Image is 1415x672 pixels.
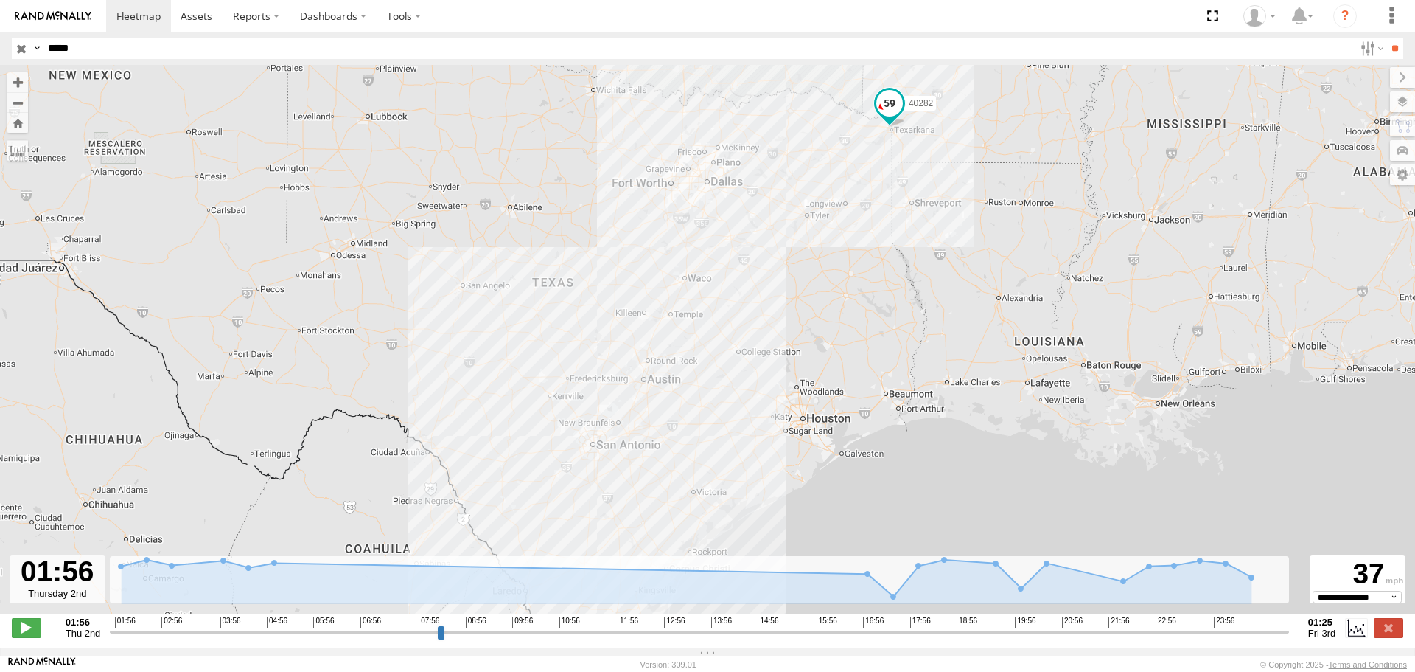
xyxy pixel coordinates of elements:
[15,11,91,21] img: rand-logo.svg
[466,617,486,628] span: 08:56
[711,617,732,628] span: 13:56
[220,617,241,628] span: 03:56
[1355,38,1386,59] label: Search Filter Options
[1329,660,1407,669] a: Terms and Conditions
[7,140,28,161] label: Measure
[419,617,439,628] span: 07:56
[267,617,287,628] span: 04:56
[618,617,638,628] span: 11:56
[1312,558,1403,591] div: 37
[8,657,76,672] a: Visit our Website
[7,72,28,92] button: Zoom in
[1390,164,1415,185] label: Map Settings
[12,618,41,637] label: Play/Stop
[360,617,381,628] span: 06:56
[1374,618,1403,637] label: Close
[957,617,977,628] span: 18:56
[115,617,136,628] span: 01:56
[1015,617,1035,628] span: 19:56
[7,113,28,133] button: Zoom Home
[640,660,696,669] div: Version: 309.01
[1333,4,1357,28] i: ?
[863,617,884,628] span: 16:56
[559,617,580,628] span: 10:56
[512,617,533,628] span: 09:56
[1108,617,1129,628] span: 21:56
[66,617,101,628] strong: 01:56
[1260,660,1407,669] div: © Copyright 2025 -
[758,617,778,628] span: 14:56
[161,617,182,628] span: 02:56
[1308,617,1335,628] strong: 01:25
[313,617,334,628] span: 05:56
[1214,617,1234,628] span: 23:56
[909,97,933,108] span: 40282
[1062,617,1083,628] span: 20:56
[66,628,101,639] span: Thu 2nd Oct 2025
[664,617,685,628] span: 12:56
[1238,5,1281,27] div: Caseta Laredo TX
[817,617,837,628] span: 15:56
[31,38,43,59] label: Search Query
[7,92,28,113] button: Zoom out
[1156,617,1176,628] span: 22:56
[910,617,931,628] span: 17:56
[1308,628,1335,639] span: Fri 3rd Oct 2025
